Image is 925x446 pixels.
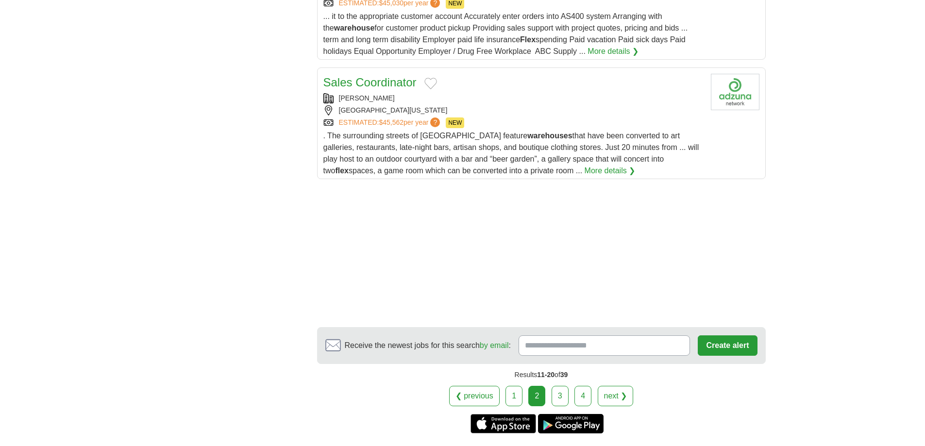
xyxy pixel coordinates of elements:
strong: flex [335,166,349,175]
div: 2 [528,386,545,406]
a: Sales Coordinator [323,76,417,89]
a: next ❯ [598,386,634,406]
a: ESTIMATED:$45,562per year? [339,117,442,128]
a: ❮ previous [449,386,500,406]
span: $45,562 [379,118,404,126]
a: 3 [552,386,569,406]
img: Company logo [711,74,759,110]
a: 1 [505,386,522,406]
span: ... it to the appropriate customer account Accurately enter orders into AS400 system Arranging wi... [323,12,688,55]
button: Add to favorite jobs [424,78,437,89]
span: Receive the newest jobs for this search : [345,340,511,351]
iframe: Ads by Google [317,187,766,319]
strong: warehouses [527,132,572,140]
a: 4 [574,386,591,406]
strong: Flex [520,35,536,44]
div: Results of [317,364,766,386]
a: More details ❯ [588,46,639,57]
div: [GEOGRAPHIC_DATA][US_STATE] [323,105,703,116]
span: ? [430,117,440,127]
span: . The surrounding streets of [GEOGRAPHIC_DATA] feature that have been converted to art galleries,... [323,132,699,175]
button: Create alert [698,335,757,356]
span: 39 [560,371,568,379]
div: [PERSON_NAME] [323,93,703,103]
strong: warehouse [334,24,375,32]
span: NEW [446,117,464,128]
a: by email [480,341,509,349]
a: Get the iPhone app [471,414,536,433]
a: More details ❯ [585,165,636,177]
a: Get the Android app [538,414,604,433]
span: 11-20 [537,371,555,379]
